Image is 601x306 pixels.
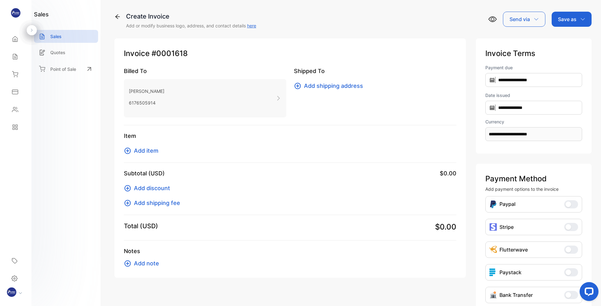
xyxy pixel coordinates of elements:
a: Point of Sale [34,62,98,76]
p: Billed To [124,67,286,75]
button: Add discount [124,184,174,192]
p: Add or modify business logo, address, and contact details [126,22,256,29]
label: Currency [485,118,582,125]
img: Icon [489,246,497,253]
span: $0.00 [440,169,456,178]
p: Paypal [499,200,516,208]
h1: sales [34,10,49,19]
p: Item [124,132,456,140]
span: Add shipping fee [134,199,180,207]
button: Add item [124,146,162,155]
p: Invoice [124,48,456,59]
p: Invoice Terms [485,48,582,59]
iframe: LiveChat chat widget [575,280,601,306]
p: 6176505914 [129,98,164,107]
button: Add note [124,259,163,268]
p: Shipped To [294,67,456,75]
p: Send via [510,15,530,23]
p: Payment Method [485,173,582,184]
label: Payment due [485,64,582,71]
span: Add shipping address [304,82,363,90]
img: icon [489,223,497,231]
p: [PERSON_NAME] [129,87,164,96]
p: Subtotal (USD) [124,169,165,178]
a: here [247,23,256,28]
p: Paystack [499,269,521,276]
p: Quotes [50,49,65,56]
button: Add shipping address [294,82,367,90]
p: Stripe [499,223,514,231]
div: Create Invoice [126,12,256,21]
img: logo [11,8,20,18]
img: icon [489,269,497,276]
p: Total (USD) [124,221,158,231]
p: Add payment options to the invoice [485,186,582,192]
button: Save as [552,12,592,27]
label: Date issued [485,92,582,99]
p: Point of Sale [50,66,76,72]
img: Icon [489,200,497,208]
p: Flutterwave [499,246,528,253]
span: Add note [134,259,159,268]
p: Save as [558,15,576,23]
span: Add item [134,146,158,155]
p: Sales [50,33,62,40]
p: Notes [124,247,456,255]
span: #0001618 [152,48,188,59]
span: $0.00 [435,221,456,233]
img: profile [7,287,16,297]
button: Add shipping fee [124,199,184,207]
a: Quotes [34,46,98,59]
span: Add discount [134,184,170,192]
p: Bank Transfer [499,291,533,299]
a: Sales [34,30,98,43]
button: Send via [503,12,545,27]
img: Icon [489,291,497,299]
